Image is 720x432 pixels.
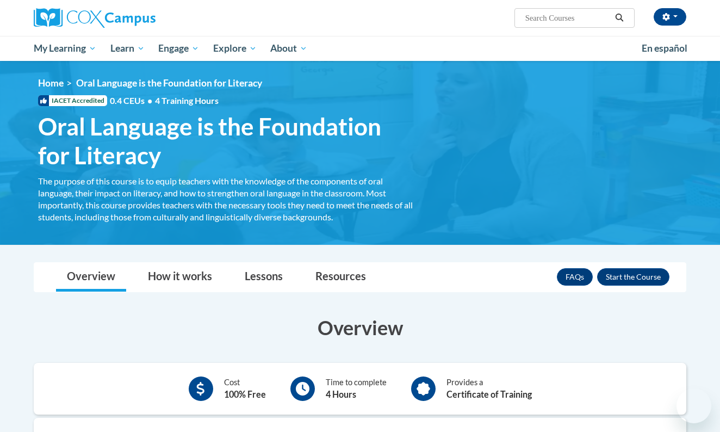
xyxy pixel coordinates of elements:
[34,314,686,341] h3: Overview
[34,42,96,55] span: My Learning
[27,36,103,61] a: My Learning
[155,95,219,106] span: 4 Training Hours
[38,95,107,106] span: IACET Accredited
[597,268,669,286] button: Enroll
[38,77,64,89] a: Home
[137,263,223,292] a: How it works
[326,377,387,401] div: Time to complete
[76,77,262,89] span: Oral Language is the Foundation for Literacy
[654,8,686,26] button: Account Settings
[264,36,315,61] a: About
[611,11,628,24] button: Search
[110,42,145,55] span: Learn
[524,11,611,24] input: Search Courses
[213,42,257,55] span: Explore
[34,8,240,28] a: Cox Campus
[270,42,307,55] span: About
[446,377,532,401] div: Provides a
[56,263,126,292] a: Overview
[224,389,266,399] b: 100% Free
[110,95,219,107] span: 0.4 CEUs
[103,36,152,61] a: Learn
[147,95,152,106] span: •
[305,263,377,292] a: Resources
[224,377,266,401] div: Cost
[635,37,694,60] a: En español
[38,175,413,223] div: The purpose of this course is to equip teachers with the knowledge of the components of oral lang...
[34,8,156,28] img: Cox Campus
[676,388,711,423] iframe: Button to launch messaging window
[446,389,532,399] b: Certificate of Training
[17,36,703,61] div: Main menu
[326,389,356,399] b: 4 Hours
[151,36,206,61] a: Engage
[642,42,687,54] span: En español
[158,42,199,55] span: Engage
[206,36,264,61] a: Explore
[557,268,593,286] a: FAQs
[38,112,413,170] span: Oral Language is the Foundation for Literacy
[234,263,294,292] a: Lessons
